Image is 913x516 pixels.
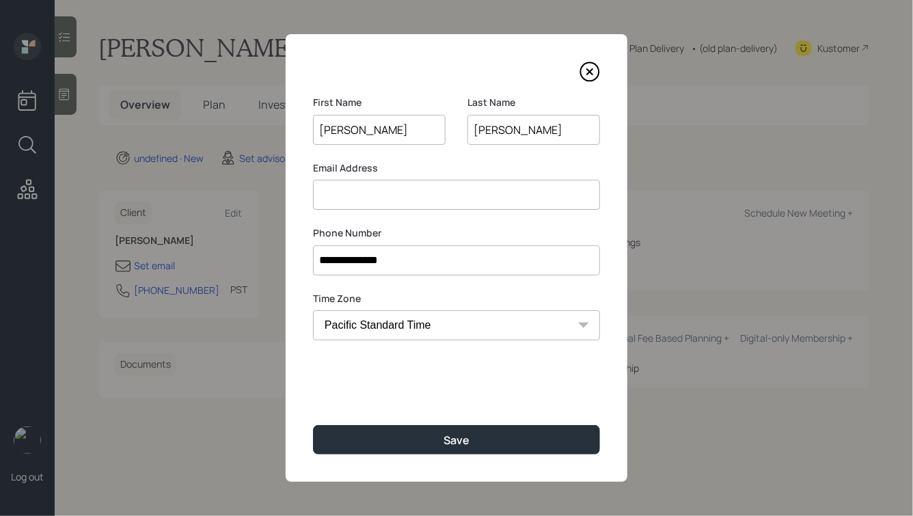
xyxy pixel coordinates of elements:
[313,425,600,454] button: Save
[467,96,600,109] label: Last Name
[313,292,600,305] label: Time Zone
[313,226,600,240] label: Phone Number
[313,161,600,175] label: Email Address
[444,433,469,448] div: Save
[313,96,446,109] label: First Name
